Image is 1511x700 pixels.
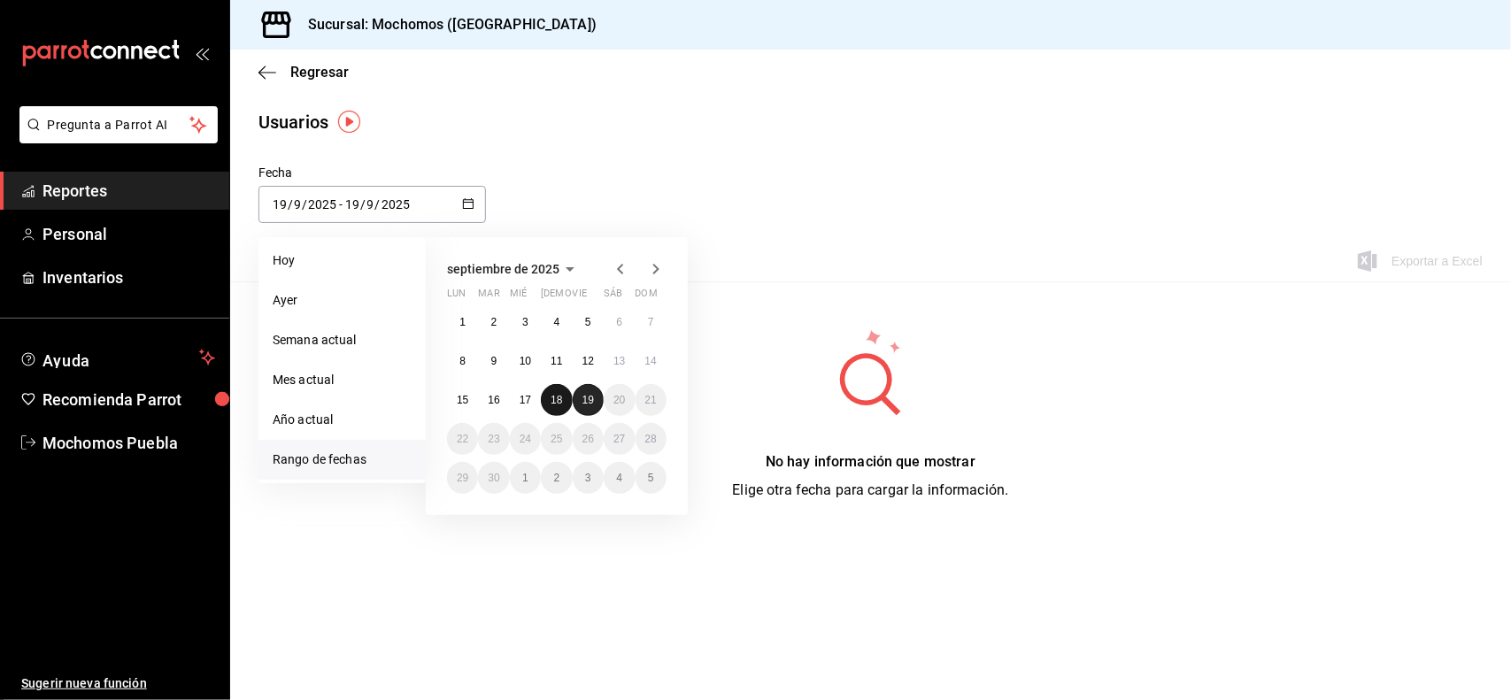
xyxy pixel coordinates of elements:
abbr: 18 de septiembre de 2025 [551,394,562,406]
abbr: 22 de septiembre de 2025 [457,433,468,445]
abbr: 4 de septiembre de 2025 [554,316,560,328]
div: Fecha [258,164,486,182]
div: Usuarios [258,109,328,135]
abbr: 8 de septiembre de 2025 [459,355,466,367]
button: 2 de octubre de 2025 [541,462,572,494]
span: Elige otra fecha para cargar la información. [733,481,1009,498]
abbr: jueves [541,288,645,306]
abbr: 12 de septiembre de 2025 [582,355,594,367]
abbr: 30 de septiembre de 2025 [488,472,499,484]
span: / [302,197,307,212]
button: 23 de septiembre de 2025 [478,423,509,455]
abbr: 25 de septiembre de 2025 [551,433,562,445]
abbr: 1 de octubre de 2025 [522,472,528,484]
abbr: miércoles [510,288,527,306]
button: 9 de septiembre de 2025 [478,345,509,377]
abbr: sábado [604,288,622,306]
button: 5 de octubre de 2025 [636,462,667,494]
span: Sugerir nueva función [21,674,215,693]
abbr: 23 de septiembre de 2025 [488,433,499,445]
button: 18 de septiembre de 2025 [541,384,572,416]
button: 24 de septiembre de 2025 [510,423,541,455]
li: Semana actual [258,320,426,360]
button: 14 de septiembre de 2025 [636,345,667,377]
button: 30 de septiembre de 2025 [478,462,509,494]
abbr: 3 de octubre de 2025 [585,472,591,484]
button: 22 de septiembre de 2025 [447,423,478,455]
button: septiembre de 2025 [447,258,581,280]
input: Day [344,197,360,212]
li: Hoy [258,241,426,281]
button: 1 de octubre de 2025 [510,462,541,494]
span: / [360,197,366,212]
abbr: 9 de septiembre de 2025 [491,355,497,367]
span: Inventarios [42,265,215,289]
abbr: 28 de septiembre de 2025 [645,433,657,445]
abbr: 14 de septiembre de 2025 [645,355,657,367]
span: Reportes [42,179,215,203]
button: 28 de septiembre de 2025 [636,423,667,455]
abbr: 7 de septiembre de 2025 [648,316,654,328]
button: Regresar [258,64,349,81]
button: 4 de septiembre de 2025 [541,306,572,338]
button: 19 de septiembre de 2025 [573,384,604,416]
button: 3 de septiembre de 2025 [510,306,541,338]
li: Mes actual [258,360,426,400]
button: 29 de septiembre de 2025 [447,462,478,494]
span: Mochomos Puebla [42,431,215,455]
a: Pregunta a Parrot AI [12,128,218,147]
button: 10 de septiembre de 2025 [510,345,541,377]
button: 3 de octubre de 2025 [573,462,604,494]
li: Ayer [258,281,426,320]
abbr: lunes [447,288,466,306]
abbr: 27 de septiembre de 2025 [613,433,625,445]
abbr: 15 de septiembre de 2025 [457,394,468,406]
span: Personal [42,222,215,246]
abbr: 3 de septiembre de 2025 [522,316,528,328]
input: Day [272,197,288,212]
input: Year [381,197,411,212]
button: 12 de septiembre de 2025 [573,345,604,377]
span: Recomienda Parrot [42,388,215,412]
button: 7 de septiembre de 2025 [636,306,667,338]
button: 20 de septiembre de 2025 [604,384,635,416]
abbr: 1 de septiembre de 2025 [459,316,466,328]
input: Month [293,197,302,212]
span: / [288,197,293,212]
li: Rango de fechas [258,440,426,480]
abbr: 11 de septiembre de 2025 [551,355,562,367]
abbr: 13 de septiembre de 2025 [613,355,625,367]
span: - [339,197,343,212]
abbr: 29 de septiembre de 2025 [457,472,468,484]
abbr: 19 de septiembre de 2025 [582,394,594,406]
button: 27 de septiembre de 2025 [604,423,635,455]
span: septiembre de 2025 [447,262,559,276]
abbr: 17 de septiembre de 2025 [520,394,531,406]
abbr: 21 de septiembre de 2025 [645,394,657,406]
button: 11 de septiembre de 2025 [541,345,572,377]
input: Year [307,197,337,212]
input: Month [366,197,375,212]
li: Año actual [258,400,426,440]
abbr: 20 de septiembre de 2025 [613,394,625,406]
abbr: 4 de octubre de 2025 [616,472,622,484]
button: 16 de septiembre de 2025 [478,384,509,416]
abbr: 2 de octubre de 2025 [554,472,560,484]
button: 1 de septiembre de 2025 [447,306,478,338]
button: 8 de septiembre de 2025 [447,345,478,377]
div: No hay información que mostrar [733,451,1009,473]
abbr: 6 de septiembre de 2025 [616,316,622,328]
button: 17 de septiembre de 2025 [510,384,541,416]
abbr: domingo [636,288,658,306]
button: 15 de septiembre de 2025 [447,384,478,416]
abbr: 5 de octubre de 2025 [648,472,654,484]
button: 26 de septiembre de 2025 [573,423,604,455]
abbr: martes [478,288,499,306]
abbr: viernes [573,288,587,306]
abbr: 24 de septiembre de 2025 [520,433,531,445]
abbr: 10 de septiembre de 2025 [520,355,531,367]
span: Ayuda [42,347,192,368]
abbr: 5 de septiembre de 2025 [585,316,591,328]
span: / [375,197,381,212]
span: Pregunta a Parrot AI [48,116,190,135]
